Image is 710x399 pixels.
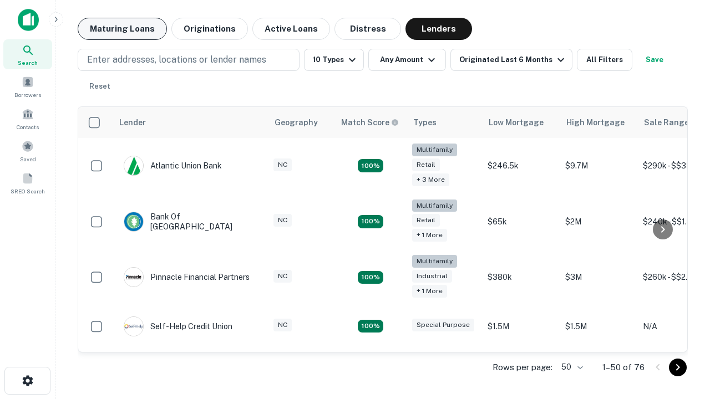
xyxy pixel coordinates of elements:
div: Matching Properties: 11, hasApolloMatch: undefined [358,320,383,333]
div: Originated Last 6 Months [459,53,567,66]
button: Active Loans [252,18,330,40]
span: Contacts [17,122,39,131]
button: Any Amount [368,49,446,71]
td: $3M [560,249,637,305]
th: High Mortgage [560,107,637,138]
a: Contacts [3,104,52,134]
p: Rows per page: [493,361,552,374]
button: Distress [334,18,401,40]
div: Multifamily [412,144,457,156]
button: Lenders [405,18,472,40]
div: Retail [412,158,440,171]
div: Sale Range [644,116,689,129]
div: Retail [412,214,440,227]
div: Types [413,116,437,129]
a: Borrowers [3,71,52,101]
div: Low Mortgage [489,116,544,129]
td: $9.7M [560,138,637,194]
div: Bank Of [GEOGRAPHIC_DATA] [124,212,257,232]
div: Matching Properties: 10, hasApolloMatch: undefined [358,159,383,172]
div: NC [273,319,292,331]
span: Saved [20,155,36,163]
div: Geography [275,116,318,129]
h6: Match Score [341,116,397,129]
button: Go to next page [669,359,687,376]
div: NC [273,214,292,227]
span: Borrowers [14,90,41,99]
div: 50 [557,359,585,375]
button: All Filters [577,49,632,71]
p: 1–50 of 76 [602,361,645,374]
button: Maturing Loans [78,18,167,40]
div: + 1 more [412,285,447,298]
a: SREO Search [3,168,52,198]
button: Originations [171,18,248,40]
div: Industrial [412,270,452,283]
a: Saved [3,136,52,166]
div: + 3 more [412,173,449,186]
th: Lender [113,107,268,138]
div: Matching Properties: 17, hasApolloMatch: undefined [358,215,383,228]
img: picture [124,317,143,336]
button: Reset [82,75,118,98]
img: picture [124,212,143,231]
th: Low Mortgage [482,107,560,138]
div: Special Purpose [412,319,474,331]
a: Search [3,39,52,69]
iframe: Chat Widget [655,310,710,364]
p: Enter addresses, locations or lender names [87,53,266,66]
span: Search [18,58,38,67]
th: Capitalize uses an advanced AI algorithm to match your search with the best lender. The match sco... [334,107,407,138]
td: $65k [482,194,560,250]
div: Self-help Credit Union [124,316,232,336]
button: Originated Last 6 Months [450,49,572,71]
button: 10 Types [304,49,364,71]
div: High Mortgage [566,116,625,129]
button: Save your search to get updates of matches that match your search criteria. [637,49,672,71]
div: Lender [119,116,146,129]
img: picture [124,268,143,287]
td: $246.5k [482,138,560,194]
img: capitalize-icon.png [18,9,39,31]
td: $2M [560,194,637,250]
div: NC [273,270,292,283]
div: NC [273,158,292,171]
div: Pinnacle Financial Partners [124,267,250,287]
div: + 1 more [412,229,447,242]
td: $1.5M [560,305,637,347]
td: $1.5M [482,305,560,347]
div: Matching Properties: 14, hasApolloMatch: undefined [358,271,383,284]
th: Geography [268,107,334,138]
div: Multifamily [412,199,457,212]
div: Multifamily [412,255,457,268]
div: Atlantic Union Bank [124,156,222,176]
td: $380k [482,249,560,305]
img: picture [124,156,143,175]
div: Capitalize uses an advanced AI algorithm to match your search with the best lender. The match sco... [341,116,399,129]
th: Types [407,107,482,138]
button: Enter addresses, locations or lender names [78,49,300,71]
span: SREO Search [11,187,45,196]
